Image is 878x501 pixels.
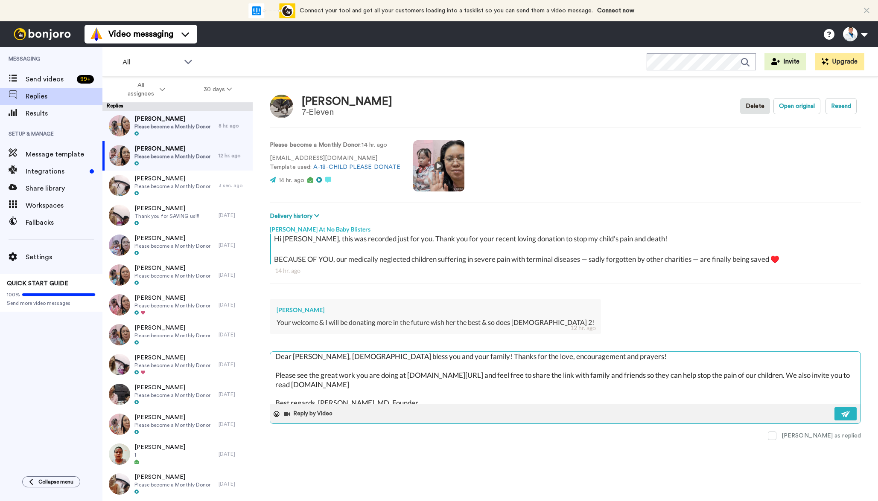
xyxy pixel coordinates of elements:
div: [DATE] [219,481,248,487]
span: 14 hr. ago [279,177,304,183]
div: [PERSON_NAME] as replied [782,431,861,440]
a: A-18-CHILD PLEASE DONATE [313,164,400,170]
button: Collapse menu [22,476,80,487]
span: [PERSON_NAME] [134,294,210,302]
button: Resend [825,98,857,114]
span: Thank you for SAVING us!!! [134,213,199,220]
p: [EMAIL_ADDRESS][DOMAIN_NAME] Template used: [270,154,400,172]
div: 14 hr. ago [275,266,856,275]
span: Please become a Monthly Donor [134,332,210,339]
span: Results [26,108,102,119]
img: c717e5a0-49fc-4584-a1e7-0f0ed04c1e46-thumb.jpg [109,324,130,345]
img: 2f8ab211-c33b-4d90-abad-9bdaafdf6b76-thumb.jpg [109,473,130,495]
a: [PERSON_NAME]Please become a Monthly Donor[DATE] [102,350,253,379]
button: All assignees [104,78,184,101]
img: 61e11642-d647-4fef-97ef-55de1b054277-thumb.jpg [109,115,130,136]
a: [PERSON_NAME]Please become a Monthly Donor[DATE] [102,290,253,320]
button: Reply by Video [283,408,335,420]
span: [PERSON_NAME] [134,115,210,123]
div: 8 hr. ago [219,122,248,129]
button: Open original [773,98,820,114]
a: Connect now [597,8,634,14]
div: 12 hr. ago [570,324,596,332]
img: 1283f67f-a514-4c75-86cd-930c19c3323a-thumb.jpg [109,384,130,405]
span: 100% [7,291,20,298]
div: [DATE] [219,421,248,428]
img: f6ebb9b0-f63a-48a2-a892-41f8af6a7415-thumb.jpg [109,145,130,166]
span: [PERSON_NAME] [134,383,210,392]
span: Send videos [26,74,73,84]
span: QUICK START GUIDE [7,281,68,287]
span: Please become a Monthly Donor [134,392,210,399]
span: Please become a Monthly Donor [134,123,210,130]
span: [PERSON_NAME] [134,204,199,213]
a: [PERSON_NAME]Please become a Monthly Donor[DATE] [102,379,253,409]
span: [PERSON_NAME] [134,473,210,481]
img: dc5a64ac-73ad-4d5b-b0c5-f023bb7d4889-thumb.jpg [109,235,130,256]
span: All [123,57,180,67]
div: [DATE] [219,451,248,458]
span: [PERSON_NAME] [134,264,210,272]
textarea: Dear [PERSON_NAME], [DEMOGRAPHIC_DATA] bless you and your family! Thanks for the love, encouragem... [270,352,860,404]
div: Your welcome & I will be donating more in the future wish her the best & so does [DEMOGRAPHIC_DAT... [277,318,594,327]
button: Upgrade [815,53,864,70]
span: Fallbacks [26,217,102,228]
span: Please become a Monthly Donor [134,183,210,190]
img: 7a32e584-c92a-4e91-9fd7-ac88fdfc3e08-thumb.jpg [109,205,130,226]
p: : 14 hr. ago [270,141,400,150]
strong: Please become a Monthly Donor [270,142,360,148]
button: Invite [764,53,806,70]
a: [PERSON_NAME]Please become a Monthly Donor[DATE] [102,320,253,350]
span: Share library [26,183,102,194]
img: Image of Dakota Fretwell [270,95,293,118]
div: 99 + [77,75,94,84]
div: 12 hr. ago [219,152,248,159]
div: Hi [PERSON_NAME], this was recorded just for you. Thank you for your recent loving donation to st... [274,234,859,264]
span: Please become a Monthly Donor [134,422,210,429]
span: 1 [134,452,185,458]
div: [DATE] [219,242,248,249]
button: 30 days [184,82,251,97]
div: Replies [102,102,253,111]
div: [DATE] [219,301,248,308]
div: [DATE] [219,361,248,368]
span: [PERSON_NAME] [134,413,210,422]
span: Connect your tool and get all your customers loading into a tasklist so you can send them a video... [300,8,593,14]
img: 81f9a74c-e188-49c7-9925-523d33b81589-thumb.jpg [109,443,130,465]
span: Message template [26,149,102,159]
span: Collapse menu [38,478,73,485]
span: Please become a Monthly Donor [134,362,210,369]
span: Replies [26,91,102,101]
span: Workspaces [26,200,102,211]
a: [PERSON_NAME]Please become a Monthly Donor[DATE] [102,260,253,290]
span: Integrations [26,166,86,177]
img: f174baab-1ac3-4201-9e2d-fb791fa4c3c1-thumb.jpg [109,414,130,435]
a: [PERSON_NAME]Please become a Monthly Donor[DATE] [102,469,253,499]
div: [PERSON_NAME] [277,306,594,314]
div: animation [248,3,295,18]
span: Please become a Monthly Donor [134,272,210,279]
div: [DATE] [219,272,248,278]
img: bj-logo-header-white.svg [10,28,74,40]
div: [DATE] [219,391,248,398]
span: [PERSON_NAME] [134,443,185,452]
div: [DATE] [219,331,248,338]
a: [PERSON_NAME]Please become a Monthly Donor3 sec. ago [102,171,253,200]
div: 7-Eleven [302,107,392,117]
div: [PERSON_NAME] At No Baby Blisters [270,221,861,234]
img: dbb72b09-a3d1-41c2-a769-f3b75ddbe522-thumb.jpg [109,294,130,316]
button: Delete [740,98,770,114]
span: [PERSON_NAME] [134,174,210,183]
span: [PERSON_NAME] [134,234,210,243]
span: Send more video messages [7,300,96,307]
a: [PERSON_NAME]Please become a Monthly Donor8 hr. ago [102,111,253,141]
span: Please become a Monthly Donor [134,481,210,488]
a: [PERSON_NAME]Please become a Monthly Donor12 hr. ago [102,141,253,171]
a: [PERSON_NAME]Please become a Monthly Donor[DATE] [102,230,253,260]
button: Delivery history [270,211,322,221]
img: send-white.svg [841,411,851,417]
a: [PERSON_NAME]Please become a Monthly Donor[DATE] [102,409,253,439]
span: Please become a Monthly Donor [134,302,210,309]
div: 3 sec. ago [219,182,248,189]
